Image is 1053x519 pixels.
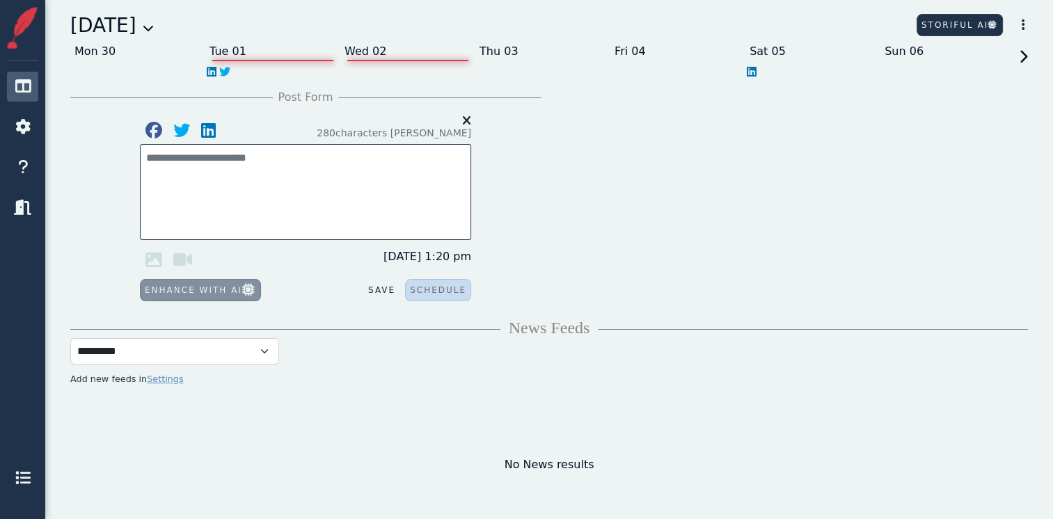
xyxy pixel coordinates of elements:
h4: News Feeds [70,318,1028,338]
div: Sun 06 [880,40,1015,63]
span: [DATE] 1:20 pm [371,248,471,265]
div: Thu 03 [475,40,610,63]
div: Post Form [70,89,541,106]
div: [DATE] [70,11,154,40]
a: Settings [147,374,184,384]
div: Fri 04 [610,40,745,63]
small: Twitter only allows up to 280 characters [317,126,471,141]
span: Add new feeds in [70,374,184,384]
button: Save [364,280,399,301]
div: Mon 30 [70,40,205,63]
div: Sat 05 [745,40,880,63]
button: Storiful AI [917,14,1003,36]
div: Tue 01 [205,40,340,63]
img: Storiful Square [1,7,43,49]
iframe: Chat [994,456,1043,509]
div: Wed 02 [340,40,475,63]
